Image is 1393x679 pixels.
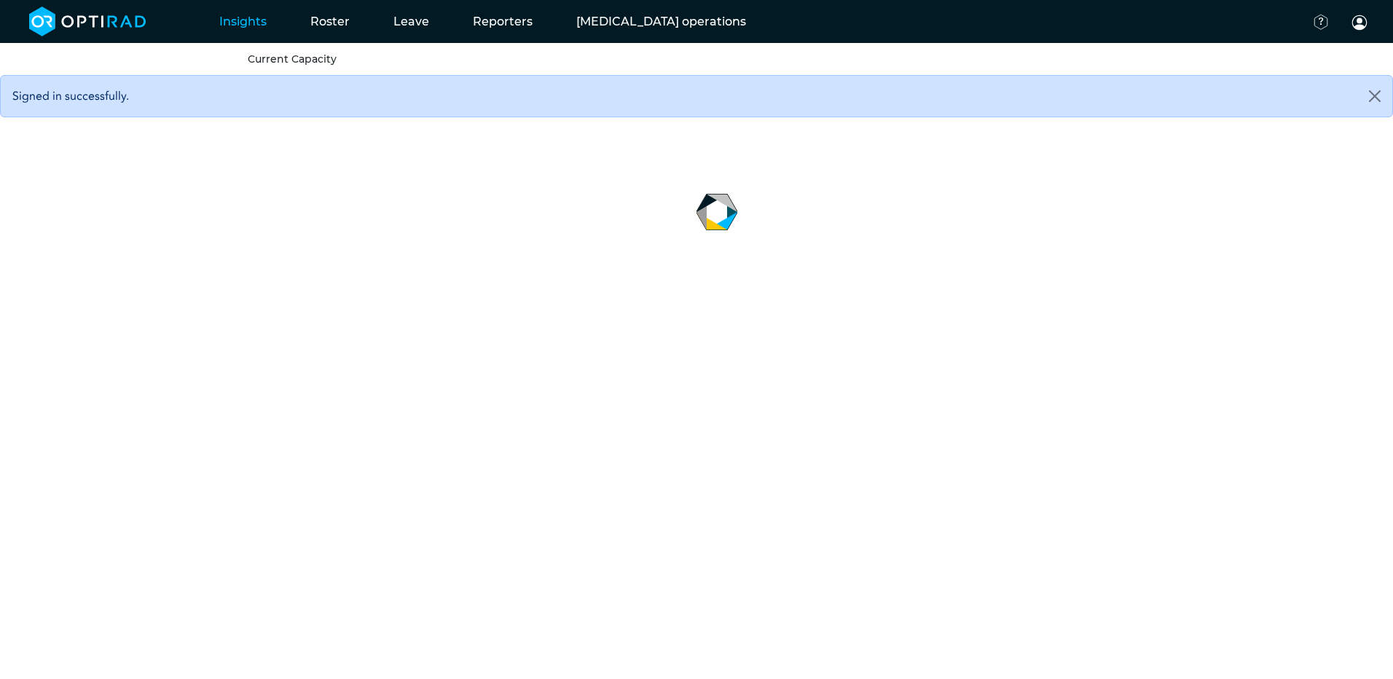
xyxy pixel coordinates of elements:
a: Current Capacity [248,52,337,66]
button: Close [1357,76,1392,117]
img: brand-opti-rad-logos-blue-and-white-d2f68631ba2948856bd03f2d395fb146ddc8fb01b4b6e9315ea85fa773367... [29,7,146,36]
